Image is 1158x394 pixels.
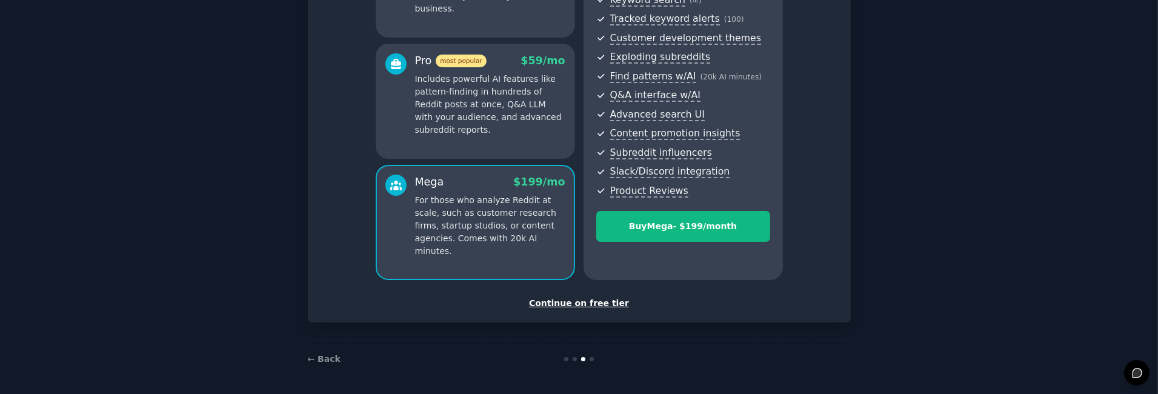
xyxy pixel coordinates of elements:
span: Find patterns w/AI [610,70,696,83]
button: BuyMega- $199/month [596,211,770,242]
span: $ 199 /mo [513,176,565,188]
div: Pro [415,53,487,68]
span: Customer development themes [610,32,762,45]
p: For those who analyze Reddit at scale, such as customer research firms, startup studios, or conte... [415,194,565,258]
span: Advanced search UI [610,109,705,121]
span: most popular [436,55,487,67]
p: Includes powerful AI features like pattern-finding in hundreds of Reddit posts at once, Q&A LLM w... [415,73,565,136]
span: ( 100 ) [724,15,744,24]
a: ← Back [308,354,341,364]
span: Q&A interface w/AI [610,89,700,102]
div: Mega [415,175,444,190]
div: Buy Mega - $ 199 /month [597,220,770,233]
span: $ 59 /mo [521,55,565,67]
span: ( 20k AI minutes ) [700,73,762,81]
div: Continue on free tier [321,297,838,310]
span: Exploding subreddits [610,51,710,64]
span: Product Reviews [610,185,688,198]
span: Tracked keyword alerts [610,13,720,25]
span: Subreddit influencers [610,147,712,159]
span: Slack/Discord integration [610,165,730,178]
span: Content promotion insights [610,127,740,140]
